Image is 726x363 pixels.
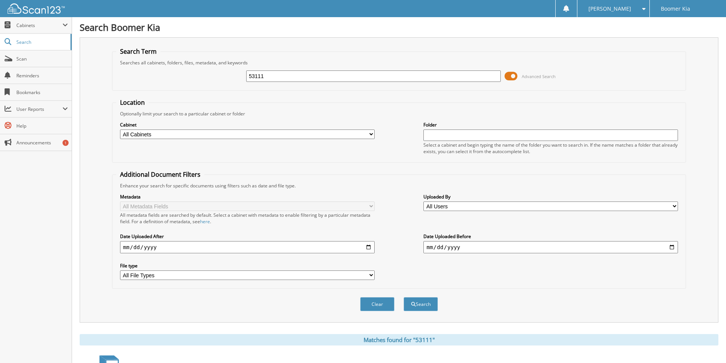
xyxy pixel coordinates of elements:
[116,182,682,189] div: Enhance your search for specific documents using filters such as date and file type.
[404,297,438,311] button: Search
[423,122,678,128] label: Folder
[522,74,556,79] span: Advanced Search
[16,72,68,79] span: Reminders
[16,56,68,62] span: Scan
[423,193,678,200] label: Uploaded By
[423,241,678,253] input: end
[661,6,690,11] span: Boomer Kia
[116,110,682,117] div: Optionally limit your search to a particular cabinet or folder
[116,170,204,179] legend: Additional Document Filters
[120,262,375,269] label: File type
[116,59,682,66] div: Searches all cabinets, folders, files, metadata, and keywords
[16,139,68,146] span: Announcements
[120,212,375,225] div: All metadata fields are searched by default. Select a cabinet with metadata to enable filtering b...
[116,98,149,107] legend: Location
[80,334,718,345] div: Matches found for "53111"
[423,233,678,240] label: Date Uploaded Before
[80,21,718,34] h1: Search Boomer Kia
[120,122,375,128] label: Cabinet
[120,241,375,253] input: start
[8,3,65,14] img: scan123-logo-white.svg
[116,47,160,56] legend: Search Term
[16,89,68,96] span: Bookmarks
[16,123,68,129] span: Help
[16,39,67,45] span: Search
[63,140,69,146] div: 1
[200,218,210,225] a: here
[16,106,63,112] span: User Reports
[423,142,678,155] div: Select a cabinet and begin typing the name of the folder you want to search in. If the name match...
[120,193,375,200] label: Metadata
[360,297,394,311] button: Clear
[16,22,63,29] span: Cabinets
[120,233,375,240] label: Date Uploaded After
[588,6,631,11] span: [PERSON_NAME]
